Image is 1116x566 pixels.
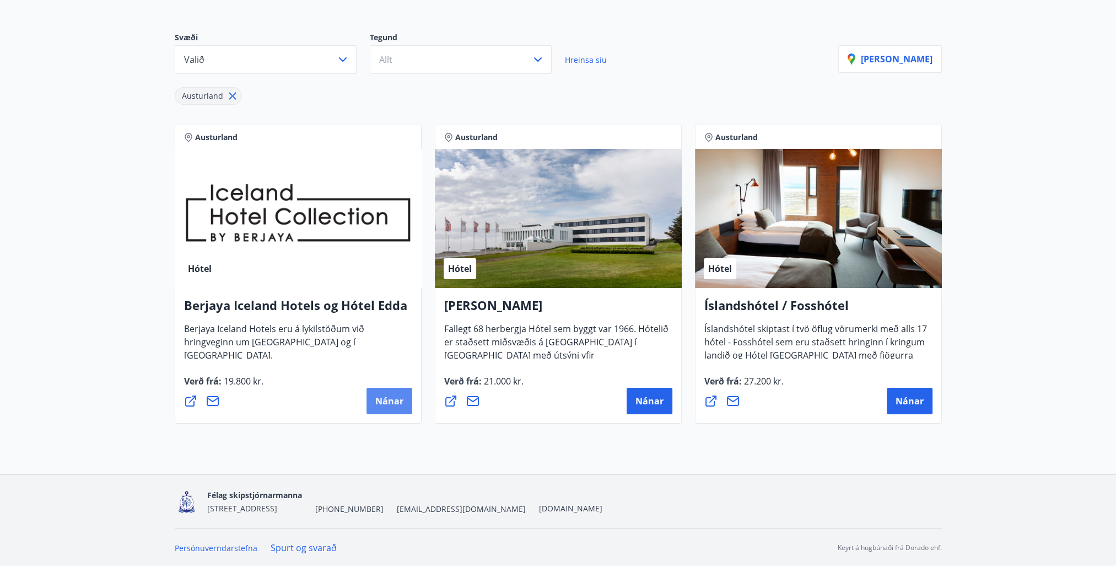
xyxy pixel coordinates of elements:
span: Austurland [182,90,223,101]
span: Austurland [195,132,238,143]
h4: [PERSON_NAME] [444,297,672,322]
span: Hreinsa síu [565,55,607,65]
span: [STREET_ADDRESS] [207,503,277,514]
span: 27.200 kr. [742,375,784,387]
span: Nánar [635,395,664,407]
span: Berjaya Iceland Hotels eru á lykilstöðum við hringveginn um [GEOGRAPHIC_DATA] og í [GEOGRAPHIC_DA... [184,323,364,370]
span: Nánar [896,395,924,407]
span: 21.000 kr. [482,375,524,387]
h4: Íslandshótel / Fosshótel [704,297,932,322]
a: [DOMAIN_NAME] [539,503,602,514]
button: Nánar [887,388,932,414]
span: [EMAIL_ADDRESS][DOMAIN_NAME] [397,504,526,515]
span: Austurland [455,132,498,143]
p: Tegund [370,32,565,45]
span: Allt [379,54,392,66]
span: Verð frá : [444,375,524,396]
h4: Berjaya Iceland Hotels og Hótel Edda [184,297,412,322]
span: [PHONE_NUMBER] [315,504,384,515]
button: Allt [370,45,552,74]
span: Fallegt 68 herbergja Hótel sem byggt var 1966. Hótelið er staðsett miðsvæðis á [GEOGRAPHIC_DATA] ... [444,323,668,383]
a: Spurt og svarað [271,542,337,554]
span: Nánar [375,395,403,407]
span: Íslandshótel skiptast í tvö öflug vörumerki með alls 17 hótel - Fosshótel sem eru staðsett hringi... [704,323,927,383]
p: Keyrt á hugbúnaði frá Dorado ehf. [838,543,942,553]
span: Valið [184,54,204,66]
a: Persónuverndarstefna [175,543,257,553]
button: Nánar [627,388,672,414]
span: 19.800 kr. [222,375,263,387]
span: Austurland [715,132,758,143]
span: Hótel [188,263,212,275]
span: Hótel [448,263,472,275]
span: Hótel [708,263,732,275]
span: Verð frá : [704,375,784,396]
div: Austurland [175,87,242,105]
p: [PERSON_NAME] [848,53,932,65]
button: Valið [175,45,357,74]
span: Verð frá : [184,375,263,396]
span: Félag skipstjórnarmanna [207,490,302,500]
button: [PERSON_NAME] [838,45,942,73]
p: Svæði [175,32,370,45]
img: 4fX9JWmG4twATeQ1ej6n556Sc8UHidsvxQtc86h8.png [175,490,198,514]
button: Nánar [366,388,412,414]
